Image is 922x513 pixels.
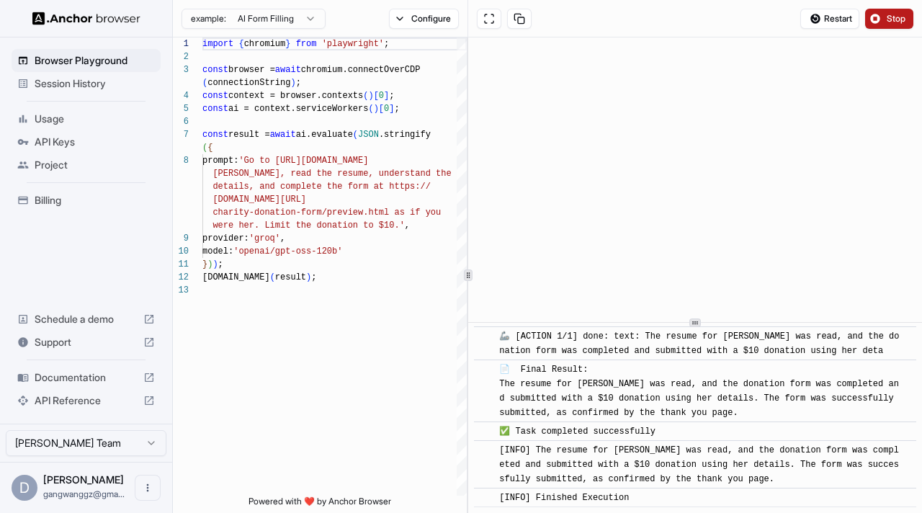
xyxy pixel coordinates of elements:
[207,78,290,88] span: connectionString
[379,91,384,101] span: 0
[481,424,488,439] span: ​
[306,272,311,282] span: )
[173,115,189,128] div: 6
[202,91,228,101] span: const
[212,169,451,179] span: [PERSON_NAME], read the resume, understand the
[202,156,238,166] span: prompt:
[173,102,189,115] div: 5
[824,13,852,24] span: Restart
[173,50,189,63] div: 2
[296,130,353,140] span: ai.evaluate
[173,271,189,284] div: 12
[12,49,161,72] div: Browser Playground
[207,143,212,153] span: {
[800,9,859,29] button: Restart
[35,335,138,349] span: Support
[173,258,189,271] div: 11
[43,473,124,486] span: Danny Wang
[12,130,161,153] div: API Keys
[238,156,368,166] span: 'Go to [URL][DOMAIN_NAME]
[228,104,368,114] span: ai = context.serviceWorkers
[499,493,629,503] span: [INFO] Finished Execution
[35,158,155,172] span: Project
[405,220,410,231] span: ,
[12,331,161,354] div: Support
[275,65,301,75] span: await
[32,12,140,25] img: Anchor Logo
[202,39,233,49] span: import
[228,130,270,140] span: result =
[374,104,379,114] span: )
[173,128,189,141] div: 7
[389,104,394,114] span: ]
[173,284,189,297] div: 13
[499,365,899,418] span: 📄 Final Result: The resume for [PERSON_NAME] was read, and the donation form was completed and su...
[207,259,212,269] span: )
[202,246,233,256] span: model:
[389,9,459,29] button: Configure
[212,208,441,218] span: charity-donation-form/preview.html as if you
[499,445,899,484] span: [INFO] The resume for [PERSON_NAME] was read, and the donation form was completed and submitted w...
[228,65,275,75] span: browser =
[285,39,290,49] span: }
[481,491,488,505] span: ​
[35,135,155,149] span: API Keys
[12,475,37,501] div: D
[35,370,138,385] span: Documentation
[384,104,389,114] span: 0
[270,130,296,140] span: await
[173,245,189,258] div: 10
[379,130,431,140] span: .stringify
[212,195,306,205] span: [DOMAIN_NAME][URL]
[249,233,280,244] span: 'groq'
[173,63,189,76] div: 3
[212,220,404,231] span: were her. Limit the donation to $10.'
[379,104,384,114] span: [
[301,65,421,75] span: chromium.connectOverCDP
[202,65,228,75] span: const
[12,107,161,130] div: Usage
[202,130,228,140] span: const
[228,91,363,101] span: context = browser.contexts
[35,53,155,68] span: Browser Playground
[290,78,295,88] span: )
[135,475,161,501] button: Open menu
[202,272,270,282] span: [DOMAIN_NAME]
[275,272,306,282] span: result
[477,9,501,29] button: Open in full screen
[363,91,368,101] span: (
[384,39,389,49] span: ;
[202,259,207,269] span: }
[238,39,243,49] span: {
[35,193,155,208] span: Billing
[481,443,488,458] span: ​
[12,153,161,177] div: Project
[191,13,226,24] span: example:
[218,259,223,269] span: ;
[887,13,907,24] span: Stop
[202,78,207,88] span: (
[173,89,189,102] div: 4
[202,104,228,114] span: const
[12,72,161,95] div: Session History
[212,182,430,192] span: details, and complete the form at https://
[270,272,275,282] span: (
[202,233,249,244] span: provider:
[35,393,138,408] span: API Reference
[12,389,161,412] div: API Reference
[35,112,155,126] span: Usage
[280,233,285,244] span: ,
[12,189,161,212] div: Billing
[202,143,207,153] span: (
[368,91,373,101] span: )
[173,154,189,167] div: 8
[499,427,655,437] span: ✅ Task completed successfully
[296,78,301,88] span: ;
[35,312,138,326] span: Schedule a demo
[173,37,189,50] div: 1
[353,130,358,140] span: (
[249,496,391,513] span: Powered with ❤️ by Anchor Browser
[322,39,384,49] span: 'playwright'
[212,259,218,269] span: )
[12,308,161,331] div: Schedule a demo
